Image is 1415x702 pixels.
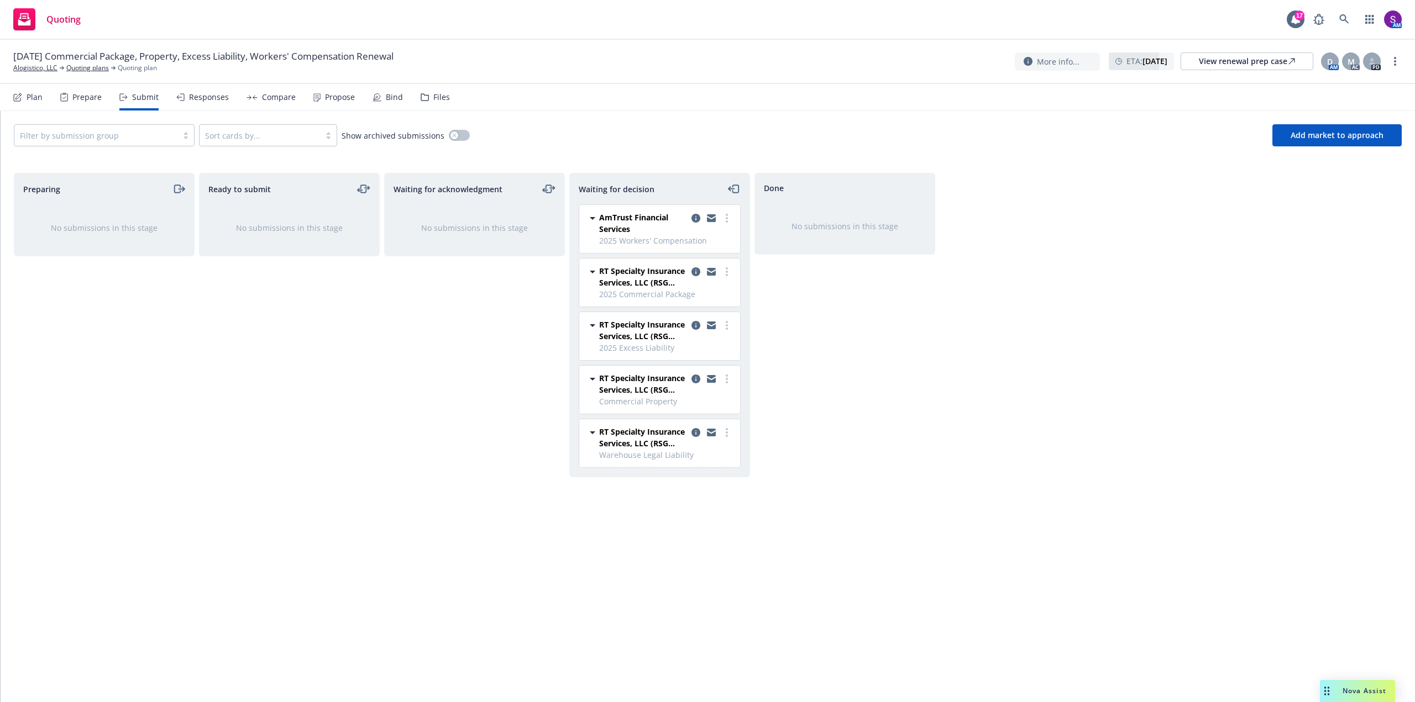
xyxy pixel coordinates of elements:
[1037,56,1079,67] span: More info...
[9,4,85,35] a: Quoting
[764,182,784,194] span: Done
[599,449,733,461] span: Warehouse Legal Liability
[1015,52,1100,71] button: More info...
[132,93,159,102] div: Submit
[599,288,733,300] span: 2025 Commercial Package
[32,222,176,234] div: No submissions in this stage
[689,372,703,386] a: copy logging email
[66,63,109,73] a: Quoting plans
[27,93,43,102] div: Plan
[599,212,687,235] span: AmTrust Financial Services
[1320,680,1395,702] button: Nova Assist
[394,183,502,195] span: Waiting for acknowledgment
[579,183,654,195] span: Waiting for decision
[599,426,687,449] span: RT Specialty Insurance Services, LLC (RSG Specialty, LLC)
[72,93,102,102] div: Prepare
[705,212,718,225] a: copy logging email
[689,212,703,225] a: copy logging email
[689,319,703,332] a: copy logging email
[720,372,733,386] a: more
[1199,53,1295,70] div: View renewal prep case
[118,63,157,73] span: Quoting plan
[386,93,403,102] div: Bind
[1359,8,1381,30] a: Switch app
[46,15,81,24] span: Quoting
[1143,56,1167,66] strong: [DATE]
[13,50,394,63] span: [DATE] Commercial Package, Property, Excess Liability, Workers' Compensation Renewal
[13,63,57,73] a: Alogistico, LLC
[1126,55,1167,67] span: ETA :
[262,93,296,102] div: Compare
[705,319,718,332] a: copy logging email
[172,182,185,196] a: moveRight
[599,395,733,407] span: Commercial Property
[357,182,370,196] a: moveLeftRight
[599,265,687,288] span: RT Specialty Insurance Services, LLC (RSG Specialty, LLC)
[325,93,355,102] div: Propose
[599,342,733,353] span: 2025 Excess Liability
[1348,56,1355,67] span: M
[1384,10,1402,28] img: photo
[542,182,555,196] a: moveLeftRight
[599,235,733,246] span: 2025 Workers' Compensation
[599,372,687,395] span: RT Specialty Insurance Services, LLC (RSG Specialty, LLC)
[189,93,229,102] div: Responses
[23,183,60,195] span: Preparing
[1320,680,1334,702] div: Drag to move
[720,426,733,439] a: more
[720,265,733,278] a: more
[705,372,718,386] a: copy logging email
[1181,52,1313,70] a: View renewal prep case
[433,93,450,102] div: Files
[1333,8,1355,30] a: Search
[342,130,444,141] span: Show archived submissions
[217,222,361,234] div: No submissions in this stage
[720,319,733,332] a: more
[720,212,733,225] a: more
[1327,56,1333,67] span: D
[402,222,547,234] div: No submissions in this stage
[705,426,718,439] a: copy logging email
[599,319,687,342] span: RT Specialty Insurance Services, LLC (RSG Specialty, LLC)
[1308,8,1330,30] a: Report a Bug
[727,182,741,196] a: moveLeft
[1388,55,1402,68] a: more
[705,265,718,278] a: copy logging email
[689,426,703,439] a: copy logging email
[773,220,917,232] div: No submissions in this stage
[208,183,271,195] span: Ready to submit
[1295,10,1304,20] div: 17
[1343,686,1386,695] span: Nova Assist
[689,265,703,278] a: copy logging email
[1272,124,1402,146] button: Add market to approach
[1291,130,1383,140] span: Add market to approach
